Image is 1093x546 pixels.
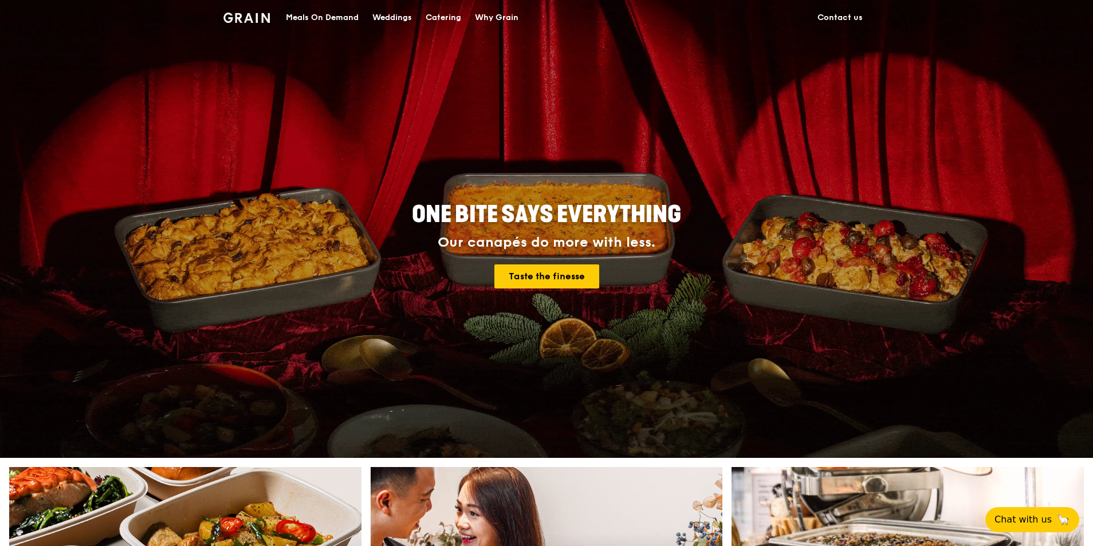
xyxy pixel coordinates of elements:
a: Why Grain [468,1,525,35]
span: 🦙 [1056,513,1070,527]
a: Catering [419,1,468,35]
img: Grain [223,13,270,23]
div: Meals On Demand [286,1,359,35]
div: Our canapés do more with less. [340,235,753,251]
button: Chat with us🦙 [985,507,1079,532]
a: Contact us [811,1,870,35]
div: Catering [426,1,461,35]
a: Weddings [365,1,419,35]
div: Why Grain [475,1,518,35]
a: Taste the finesse [494,264,599,288]
div: Weddings [372,1,412,35]
span: Chat with us [994,513,1052,527]
span: ONE BITE SAYS EVERYTHING [412,201,681,228]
